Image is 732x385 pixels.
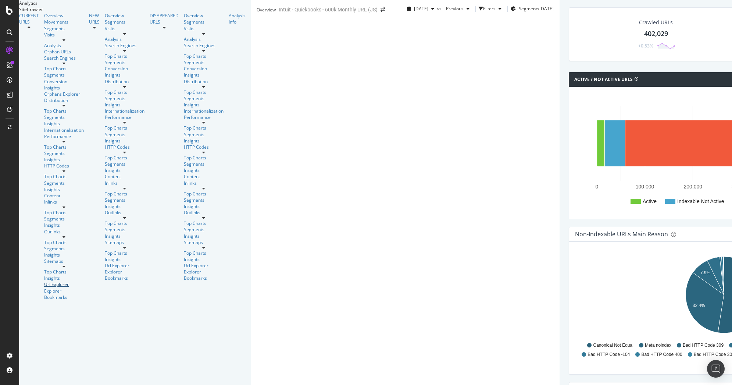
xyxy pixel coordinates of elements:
a: DISAPPEARED URLS [150,13,179,25]
a: HTTP Codes [44,163,84,169]
div: Segments [105,19,144,25]
a: Insights [44,120,84,127]
a: Insights [105,138,144,144]
div: Insights [44,252,84,258]
a: Top Charts [184,155,224,161]
a: Internationalization [105,108,144,114]
a: Top Charts [105,220,144,226]
div: Crawled URLs [639,19,673,26]
div: Visits [44,32,84,38]
div: Segments [184,161,224,167]
div: Segments [105,197,144,203]
a: Insights [184,256,224,262]
div: Outlinks [105,209,144,216]
div: Inlinks [44,199,84,205]
a: Analysis [184,36,224,42]
div: Explorer Bookmarks [44,288,84,300]
text: 7.9% [700,270,711,275]
a: Overview [44,13,84,19]
div: Insights [44,275,84,281]
div: arrow-right-arrow-left [381,7,385,12]
div: Insights [184,138,224,144]
div: Top Charts [184,191,224,197]
a: Segments [184,131,224,138]
a: Explorer Bookmarks [184,269,224,281]
a: Conversion [105,66,144,72]
a: Outlinks [44,229,84,235]
div: Orphans Explorer [44,91,84,97]
a: Segments [44,114,84,120]
button: Segments[DATE] [511,3,554,15]
div: Url Explorer [44,281,84,287]
a: Insights [105,167,144,173]
a: Top Charts [184,89,224,95]
div: Top Charts [44,173,84,180]
div: Visits [184,25,224,32]
div: Conversion [184,66,224,72]
a: Performance [105,114,144,120]
div: Analysis Info [229,13,246,25]
div: Segments [44,246,84,252]
a: Segments [105,226,144,233]
a: Segments [184,197,224,203]
div: Top Charts [105,191,144,197]
a: Insights [105,203,144,209]
text: 32.4% [693,303,705,308]
div: Sitemaps [105,239,144,246]
a: Insights [44,186,84,192]
a: Outlinks [184,209,224,216]
div: Overview [257,7,276,13]
div: Top Charts [105,155,144,161]
a: Segments [184,226,224,233]
div: Internationalization [44,127,84,133]
div: Insights [105,72,144,78]
a: Content [44,192,84,199]
a: HTTP Codes [184,144,224,150]
div: Internationalization [184,108,224,114]
a: Performance [184,114,224,120]
a: Distribution [184,78,224,85]
div: Insights [44,85,84,91]
a: Insights [184,167,224,173]
a: Segments [44,72,84,78]
div: Intuit - Quickbooks - 600k Monthly URL (JS) [279,6,378,13]
a: Url Explorer [105,262,144,269]
a: Content [105,173,144,180]
a: Segments [44,180,84,186]
a: Insights [44,222,84,228]
div: Insights [105,233,144,239]
a: Segments [184,59,224,66]
a: Explorer Bookmarks [105,269,144,281]
a: Insights [105,102,144,108]
div: CURRENT URLS [19,13,39,25]
div: Top Charts [184,250,224,256]
a: Insights [184,233,224,239]
div: Segments [44,150,84,156]
span: Previous [443,6,464,12]
div: Segments [105,161,144,167]
a: Movements [44,19,84,25]
a: Top Charts [44,239,84,246]
a: Visits [105,25,144,32]
a: Top Charts [184,125,224,131]
span: Bad HTTP Code 400 [641,352,682,358]
div: Analysis [44,42,84,49]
